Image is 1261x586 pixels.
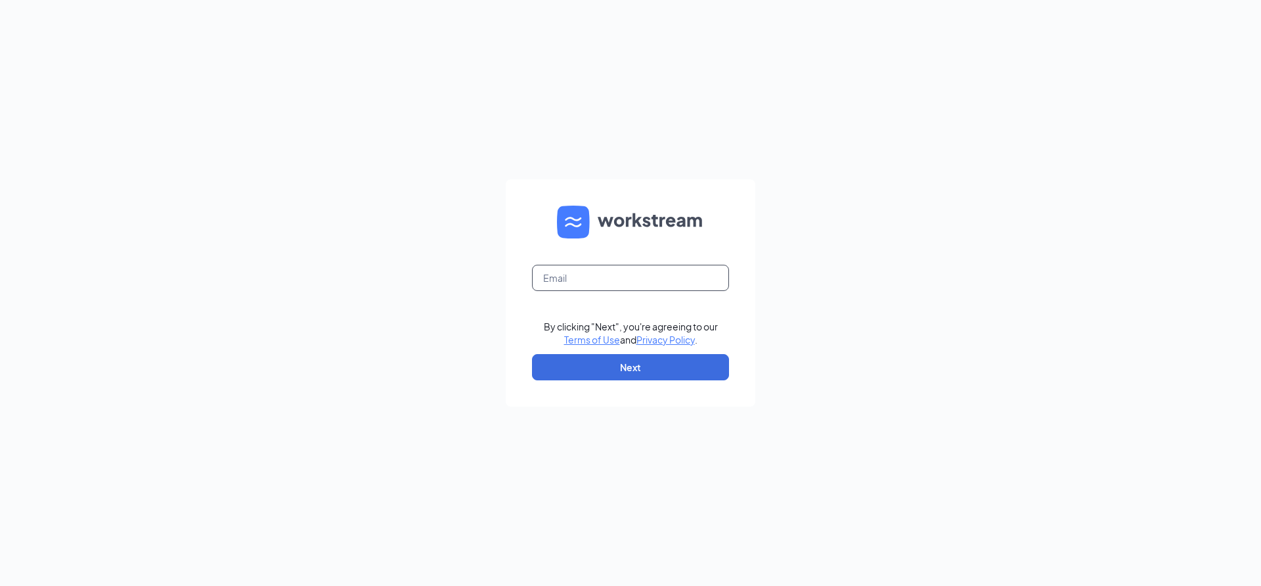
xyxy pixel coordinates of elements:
[532,265,729,291] input: Email
[544,320,718,346] div: By clicking "Next", you're agreeing to our and .
[564,334,620,346] a: Terms of Use
[636,334,695,346] a: Privacy Policy
[557,206,704,238] img: WS logo and Workstream text
[532,354,729,380] button: Next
